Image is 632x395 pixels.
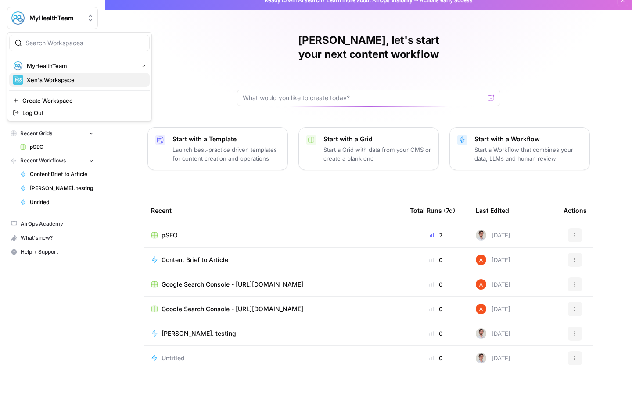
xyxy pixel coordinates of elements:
[30,184,94,192] span: [PERSON_NAME]. testing
[25,39,144,47] input: Search Workspaces
[410,255,462,264] div: 0
[162,329,236,338] span: [PERSON_NAME]. testing
[243,93,484,102] input: What would you like to create today?
[476,255,510,265] div: [DATE]
[16,140,98,154] a: pSEO
[10,10,26,26] img: MyHealthTeam Logo
[21,248,94,256] span: Help + Support
[7,217,98,231] a: AirOps Academy
[476,198,509,223] div: Last Edited
[410,231,462,240] div: 7
[476,328,486,339] img: tdmuw9wfe40fkwq84phcceuazoww
[476,328,510,339] div: [DATE]
[449,127,590,170] button: Start with a WorkflowStart a Workflow that combines your data, LLMs and human review
[476,230,510,241] div: [DATE]
[27,75,143,84] span: Xen's Workspace
[162,305,303,313] span: Google Search Console - [URL][DOMAIN_NAME]
[410,280,462,289] div: 0
[151,280,396,289] a: Google Search Console - [URL][DOMAIN_NAME]
[476,255,486,265] img: cje7zb9ux0f2nqyv5qqgv3u0jxek
[16,181,98,195] a: [PERSON_NAME]. testing
[162,354,185,363] span: Untitled
[22,96,143,105] span: Create Workspace
[323,135,431,144] p: Start with a Grid
[151,255,396,264] a: Content Brief to Article
[30,143,94,151] span: pSEO
[476,279,486,290] img: cje7zb9ux0f2nqyv5qqgv3u0jxek
[151,198,396,223] div: Recent
[147,127,288,170] button: Start with a TemplateLaunch best-practice driven templates for content creation and operations
[474,145,582,163] p: Start a Workflow that combines your data, LLMs and human review
[410,305,462,313] div: 0
[21,220,94,228] span: AirOps Academy
[410,354,462,363] div: 0
[9,107,150,119] a: Log Out
[410,329,462,338] div: 0
[7,154,98,167] button: Recent Workflows
[7,127,98,140] button: Recent Grids
[30,198,94,206] span: Untitled
[172,135,280,144] p: Start with a Template
[30,170,94,178] span: Content Brief to Article
[16,167,98,181] a: Content Brief to Article
[476,353,486,363] img: tdmuw9wfe40fkwq84phcceuazoww
[29,14,83,22] span: MyHealthTeam
[9,94,150,107] a: Create Workspace
[237,33,500,61] h1: [PERSON_NAME], let's start your next content workflow
[476,279,510,290] div: [DATE]
[162,255,228,264] span: Content Brief to Article
[7,7,98,29] button: Workspace: MyHealthTeam
[476,353,510,363] div: [DATE]
[7,32,152,121] div: Workspace: MyHealthTeam
[13,75,23,85] img: Xen's Workspace Logo
[323,145,431,163] p: Start a Grid with data from your CMS or create a blank one
[16,195,98,209] a: Untitled
[476,304,510,314] div: [DATE]
[172,145,280,163] p: Launch best-practice driven templates for content creation and operations
[151,305,396,313] a: Google Search Console - [URL][DOMAIN_NAME]
[20,157,66,165] span: Recent Workflows
[476,304,486,314] img: cje7zb9ux0f2nqyv5qqgv3u0jxek
[13,61,23,71] img: MyHealthTeam Logo
[162,280,303,289] span: Google Search Console - [URL][DOMAIN_NAME]
[564,198,587,223] div: Actions
[7,231,97,244] div: What's new?
[22,108,143,117] span: Log Out
[7,231,98,245] button: What's new?
[162,231,178,240] span: pSEO
[476,230,486,241] img: tdmuw9wfe40fkwq84phcceuazoww
[151,231,396,240] a: pSEO
[474,135,582,144] p: Start with a Workflow
[151,354,396,363] a: Untitled
[27,61,135,70] span: MyHealthTeam
[298,127,439,170] button: Start with a GridStart a Grid with data from your CMS or create a blank one
[20,129,52,137] span: Recent Grids
[151,329,396,338] a: [PERSON_NAME]. testing
[410,198,455,223] div: Total Runs (7d)
[7,245,98,259] button: Help + Support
